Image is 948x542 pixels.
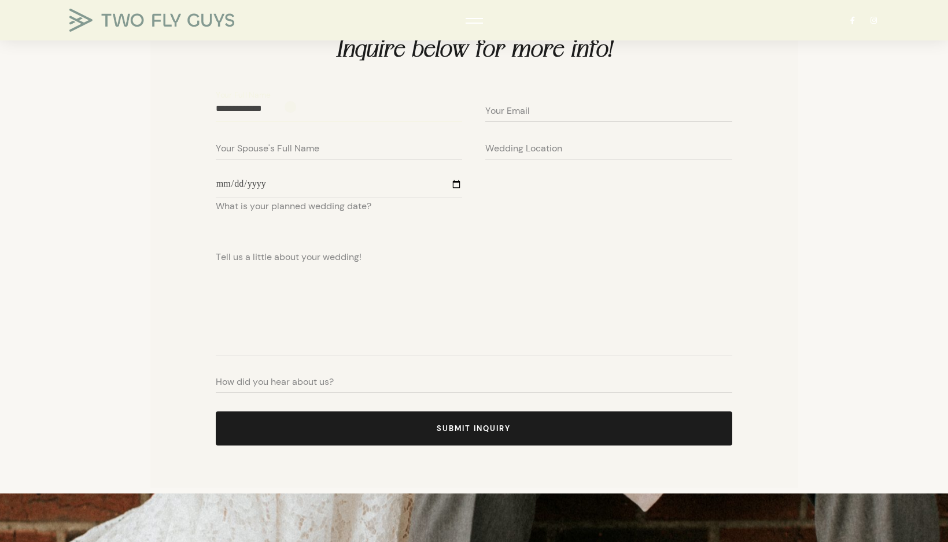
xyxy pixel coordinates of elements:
[216,240,732,355] textarea: Tell us a little about your wedding!
[485,94,732,122] input: Your Email
[216,374,334,390] span: How did you hear about us?
[216,88,270,102] span: Your Full Name
[485,131,732,159] input: Wedding Location
[69,9,234,32] img: TWO FLY GUYS MEDIA
[69,9,243,32] a: TWO FLY GUYS MEDIA TWO FLY GUYS MEDIA
[437,424,511,433] span: Submit Inquiry
[216,131,463,159] input: Your Spouse's Full Name
[216,411,732,446] button: Submit Inquiry
[216,365,732,393] input: How did you hear about us?
[216,140,319,157] span: Your Spouse's Full Name
[216,31,732,66] h3: Inquire below for more info!
[216,249,362,265] span: Tell us a little about your wedding!
[485,103,530,119] span: Your Email
[216,94,463,122] input: Your Full Name
[216,198,371,214] span: What is your planned wedding date?
[216,169,463,198] input: What is your planned wedding date?
[485,140,562,157] span: Wedding Location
